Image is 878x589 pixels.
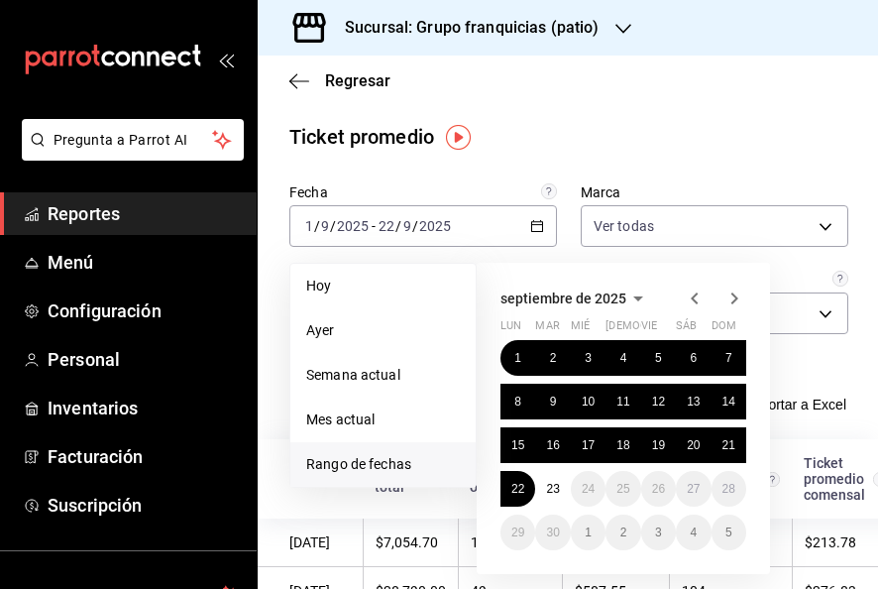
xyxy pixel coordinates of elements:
[605,319,722,340] abbr: jueves
[500,471,535,507] button: 22 de septiembre de 2025
[546,526,559,539] abbr: 30 de septiembre de 2025
[48,443,241,470] span: Facturación
[378,218,395,234] input: --
[571,427,605,463] button: 17 de septiembre de 2025
[535,384,570,419] button: 9 de septiembre de 2025
[832,271,848,287] svg: Todas las órdenes contabilizan 1 comensal a excepción de órdenes de mesa con comensales obligator...
[687,482,700,496] abbr: 27 de septiembre de 2025
[304,218,314,234] input: --
[402,218,412,234] input: --
[620,526,627,539] abbr: 2 de octubre de 2025
[676,471,711,507] button: 27 de septiembre de 2025
[616,395,629,409] abbr: 11 de septiembre de 2025
[289,185,557,199] label: Fecha
[676,427,711,463] button: 20 de septiembre de 2025
[712,340,746,376] button: 7 de septiembre de 2025
[418,218,452,234] input: ----
[546,438,559,452] abbr: 16 de septiembre de 2025
[412,218,418,234] span: /
[395,218,401,234] span: /
[514,395,521,409] abbr: 8 de septiembre de 2025
[687,395,700,409] abbr: 13 de septiembre de 2025
[446,125,471,150] img: Tooltip marker
[535,471,570,507] button: 23 de septiembre de 2025
[725,526,732,539] abbr: 5 de octubre de 2025
[571,471,605,507] button: 24 de septiembre de 2025
[541,183,557,199] svg: Información delimitada a máximo 62 días.
[48,200,241,227] span: Reportes
[330,218,336,234] span: /
[500,384,535,419] button: 8 de septiembre de 2025
[571,515,605,550] button: 1 de octubre de 2025
[535,427,570,463] button: 16 de septiembre de 2025
[582,395,595,409] abbr: 10 de septiembre de 2025
[514,351,521,365] abbr: 1 de septiembre de 2025
[676,319,697,340] abbr: sábado
[306,410,460,430] span: Mes actual
[722,395,735,409] abbr: 14 de septiembre de 2025
[605,515,640,550] button: 2 de octubre de 2025
[48,492,241,519] span: Suscripción
[500,287,650,310] button: septiembre de 2025
[289,71,390,90] button: Regresar
[218,52,234,67] button: open_drawer_menu
[712,515,746,550] button: 5 de octubre de 2025
[722,438,735,452] abbr: 21 de septiembre de 2025
[641,319,657,340] abbr: viernes
[690,526,697,539] abbr: 4 de octubre de 2025
[48,346,241,373] span: Personal
[511,482,524,496] abbr: 22 de septiembre de 2025
[500,340,535,376] button: 1 de septiembre de 2025
[14,144,244,165] a: Pregunta a Parrot AI
[676,515,711,550] button: 4 de octubre de 2025
[652,438,665,452] abbr: 19 de septiembre de 2025
[535,319,559,340] abbr: martes
[258,519,363,567] td: [DATE]
[336,218,370,234] input: ----
[535,340,570,376] button: 2 de septiembre de 2025
[325,71,390,90] span: Regresar
[605,384,640,419] button: 11 de septiembre de 2025
[687,438,700,452] abbr: 20 de septiembre de 2025
[641,427,676,463] button: 19 de septiembre de 2025
[500,515,535,550] button: 29 de septiembre de 2025
[712,427,746,463] button: 21 de septiembre de 2025
[320,218,330,234] input: --
[605,340,640,376] button: 4 de septiembre de 2025
[550,395,557,409] abbr: 9 de septiembre de 2025
[712,384,746,419] button: 14 de septiembre de 2025
[641,515,676,550] button: 3 de octubre de 2025
[546,482,559,496] abbr: 23 de septiembre de 2025
[500,427,535,463] button: 15 de septiembre de 2025
[511,438,524,452] abbr: 15 de septiembre de 2025
[500,291,626,306] span: septiembre de 2025
[363,519,458,567] td: $7,054.70
[500,319,521,340] abbr: lunes
[571,384,605,419] button: 10 de septiembre de 2025
[314,218,320,234] span: /
[655,526,662,539] abbr: 3 de octubre de 2025
[655,351,662,365] abbr: 5 de septiembre de 2025
[535,515,570,550] button: 30 de septiembre de 2025
[722,482,735,496] abbr: 28 de septiembre de 2025
[641,340,676,376] button: 5 de septiembre de 2025
[329,16,600,40] h3: Sucursal: Grupo franquicias (patio)
[289,122,434,152] div: Ticket promedio
[605,427,640,463] button: 18 de septiembre de 2025
[571,319,590,340] abbr: miércoles
[676,340,711,376] button: 6 de septiembre de 2025
[605,471,640,507] button: 25 de septiembre de 2025
[585,526,592,539] abbr: 1 de octubre de 2025
[620,351,627,365] abbr: 4 de septiembre de 2025
[652,482,665,496] abbr: 26 de septiembre de 2025
[581,185,848,199] label: Marca
[306,320,460,341] span: Ayer
[306,454,460,475] span: Rango de fechas
[48,249,241,276] span: Menú
[306,276,460,296] span: Hoy
[712,319,736,340] abbr: domingo
[594,216,654,236] span: Ver todas
[641,384,676,419] button: 12 de septiembre de 2025
[585,351,592,365] abbr: 3 de septiembre de 2025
